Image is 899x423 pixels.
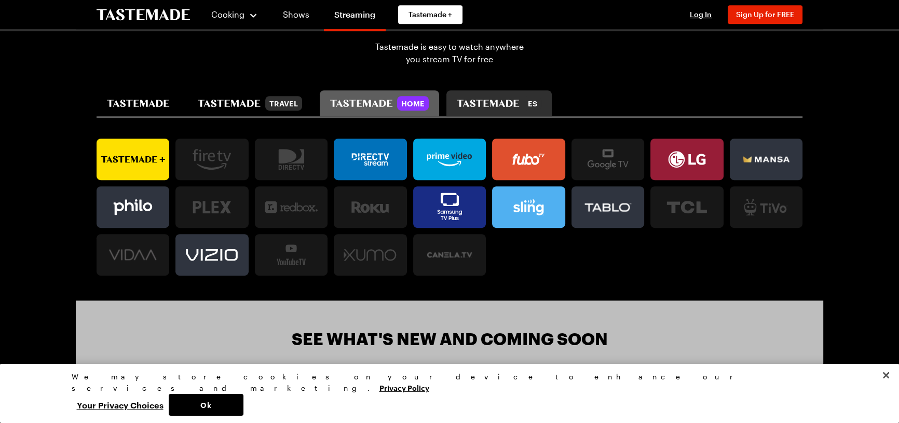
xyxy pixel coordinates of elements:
span: Log In [690,10,712,19]
a: More information about your privacy, opens in a new tab [379,383,429,392]
button: Cooking [211,2,258,27]
button: tastemade travel [187,90,312,116]
button: Your Privacy Choices [72,394,169,416]
div: Home [397,96,429,111]
button: tastemade en español [446,90,552,116]
a: To Tastemade Home Page [97,9,190,21]
button: Ok [169,394,243,416]
a: Tastemade + [398,5,462,24]
button: tastemade home [320,90,439,116]
div: Travel [265,96,302,111]
button: tastemade [97,90,180,116]
a: Streaming [324,2,386,31]
button: Log In [680,9,721,20]
span: Tastemade is easy to watch anywhere you stream TV for free [375,40,524,65]
span: Cooking [211,9,244,19]
span: Sign Up for FREE [736,10,794,19]
div: Privacy [72,371,819,416]
span: Tastemade + [408,9,452,20]
button: Close [875,364,897,387]
div: We may store cookies on your device to enhance our services and marketing. [72,371,819,394]
div: ES [524,96,541,111]
button: Sign Up for FREE [728,5,802,24]
h3: See What's New and Coming Soon [292,330,608,348]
